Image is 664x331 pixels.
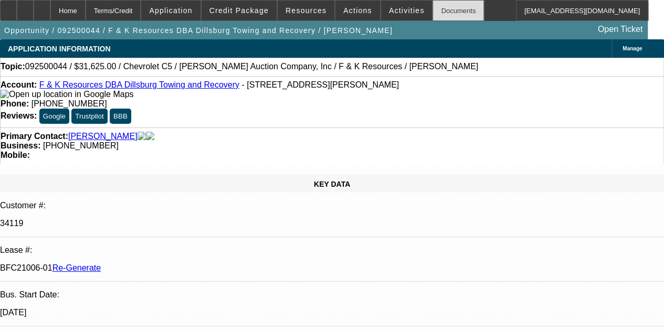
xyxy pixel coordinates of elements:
[343,6,372,15] span: Actions
[39,80,239,89] a: F & K Resources DBA Dillsburg Towing and Recovery
[1,62,25,71] strong: Topic:
[335,1,380,20] button: Actions
[8,45,110,53] span: APPLICATION INFORMATION
[31,99,107,108] span: [PHONE_NUMBER]
[52,263,101,272] a: Re-Generate
[1,90,133,99] a: View Google Maps
[1,80,37,89] strong: Account:
[1,111,37,120] strong: Reviews:
[314,180,350,188] span: KEY DATA
[202,1,277,20] button: Credit Package
[110,109,131,124] button: BBB
[623,46,642,51] span: Manage
[381,1,433,20] button: Activities
[1,99,29,108] strong: Phone:
[39,109,69,124] button: Google
[138,132,146,141] img: facebook-icon.png
[68,132,138,141] a: [PERSON_NAME]
[278,1,334,20] button: Resources
[1,90,133,99] img: Open up location in Google Maps
[594,20,647,38] a: Open Ticket
[4,26,393,35] span: Opportunity / 092500044 / F & K Resources DBA Dillsburg Towing and Recovery / [PERSON_NAME]
[1,132,68,141] strong: Primary Contact:
[43,141,119,150] span: [PHONE_NUMBER]
[141,1,200,20] button: Application
[241,80,399,89] span: - [STREET_ADDRESS][PERSON_NAME]
[149,6,192,15] span: Application
[1,151,30,159] strong: Mobile:
[71,109,107,124] button: Trustpilot
[389,6,425,15] span: Activities
[25,62,478,71] span: 092500044 / $31,625.00 / Chevrolet C5 / [PERSON_NAME] Auction Company, Inc / F & K Resources / [P...
[209,6,269,15] span: Credit Package
[286,6,326,15] span: Resources
[1,141,40,150] strong: Business:
[146,132,154,141] img: linkedin-icon.png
